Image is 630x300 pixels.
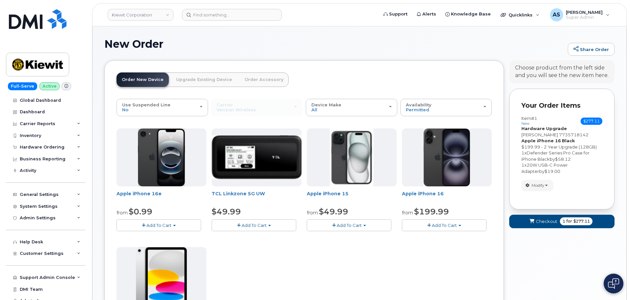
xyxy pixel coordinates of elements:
[319,207,348,216] span: $49.99
[521,150,524,155] span: 1
[515,64,609,79] div: Choose product from the left side and you will see the new item here.
[402,191,444,197] a: Apple iPhone 16
[521,144,602,150] div: $199.99 - 2 Year Upgrade (128GB)
[307,219,391,231] button: Add To Cart
[521,138,561,143] strong: Apple iPhone 16
[122,102,171,107] span: Use Suspended Line
[117,191,162,197] a: Apple iPhone 16e
[212,207,241,216] span: $49.99
[521,101,602,110] p: Your Order Items
[212,135,302,179] img: linkzone5g.png
[311,107,317,112] span: All
[521,150,602,162] div: x by
[559,132,589,137] span: 7735718142
[307,210,318,216] small: from
[536,218,557,225] span: Checkout
[117,72,169,87] a: Order New Device
[531,116,537,121] span: #1
[212,191,265,197] a: TCL Linkzone 5G UW
[521,121,530,126] small: new
[122,107,128,112] span: No
[509,215,615,228] button: Checkout 1 for $277.11
[608,278,619,289] img: Open chat
[424,128,470,186] img: iphone_16_plus.png
[171,72,237,87] a: Upgrade Existing Device
[138,128,185,186] img: iphone16e.png
[562,138,575,143] strong: Black
[521,162,524,168] span: 1
[565,218,573,224] span: for
[306,99,397,116] button: Device Make All
[521,162,568,174] span: 20W USB-C Power Adapter
[568,43,615,56] a: Share Order
[402,210,413,216] small: from
[117,210,128,216] small: from
[521,126,567,131] strong: Hardware Upgrade
[311,102,341,107] span: Device Make
[414,207,449,216] span: $199.99
[521,132,558,137] span: [PERSON_NAME]
[573,218,590,224] span: $277.11
[406,102,432,107] span: Availability
[521,162,602,174] div: x by
[117,219,201,231] button: Add To Cart
[402,219,486,231] button: Add To Cart
[406,107,429,112] span: Permitted
[146,223,171,228] span: Add To Cart
[521,116,537,125] h3: Item
[521,150,590,162] span: Defender Series Pro Case for iPhone Black
[212,190,302,204] div: TCL Linkzone 5G UW
[117,190,206,204] div: Apple iPhone 16e
[521,180,553,191] button: Modify
[337,223,362,228] span: Add To Cart
[117,99,208,116] button: Use Suspended Line No
[555,156,571,162] span: $58.12
[400,99,492,116] button: Availability Permitted
[242,223,267,228] span: Add To Cart
[432,223,457,228] span: Add To Cart
[330,128,374,186] img: iphone15.jpg
[402,190,492,204] div: Apple iPhone 16
[129,207,152,216] span: $0.99
[239,72,289,87] a: Order Accessory
[212,219,296,231] button: Add To Cart
[307,191,349,197] a: Apple iPhone 15
[563,218,565,224] span: 1
[581,118,602,125] span: $277.11
[307,190,397,204] div: Apple iPhone 15
[544,169,560,174] span: $19.00
[104,38,564,50] h1: New Order
[532,182,544,188] span: Modify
